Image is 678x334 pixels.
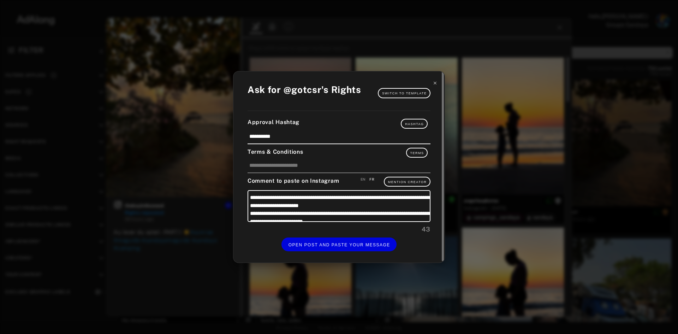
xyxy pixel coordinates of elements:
span: Hashtag [405,122,424,126]
button: Hashtag [401,119,428,129]
span: OPEN POST AND PASTE YOUR MESSAGE [289,242,390,247]
div: Save an french version of your comment [369,177,374,182]
button: OPEN POST AND PASTE YOUR MESSAGE [281,238,397,251]
div: Ask for @gotcsr's Rights [248,83,361,96]
div: Comment to paste on Instagram [248,177,430,187]
button: Mention Creator [384,177,430,187]
div: Save an english version of your comment [361,177,366,182]
iframe: Chat Widget [643,300,678,334]
div: Terms & Conditions [248,148,430,158]
span: Mention Creator [388,180,427,184]
button: Switch to Template [378,88,430,98]
div: Widget de chat [643,300,678,334]
button: Terms [406,148,428,158]
div: Approval Hashtag [248,118,430,129]
span: Switch to Template [382,92,427,95]
span: Terms [410,151,424,155]
div: 43 [248,224,430,234]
